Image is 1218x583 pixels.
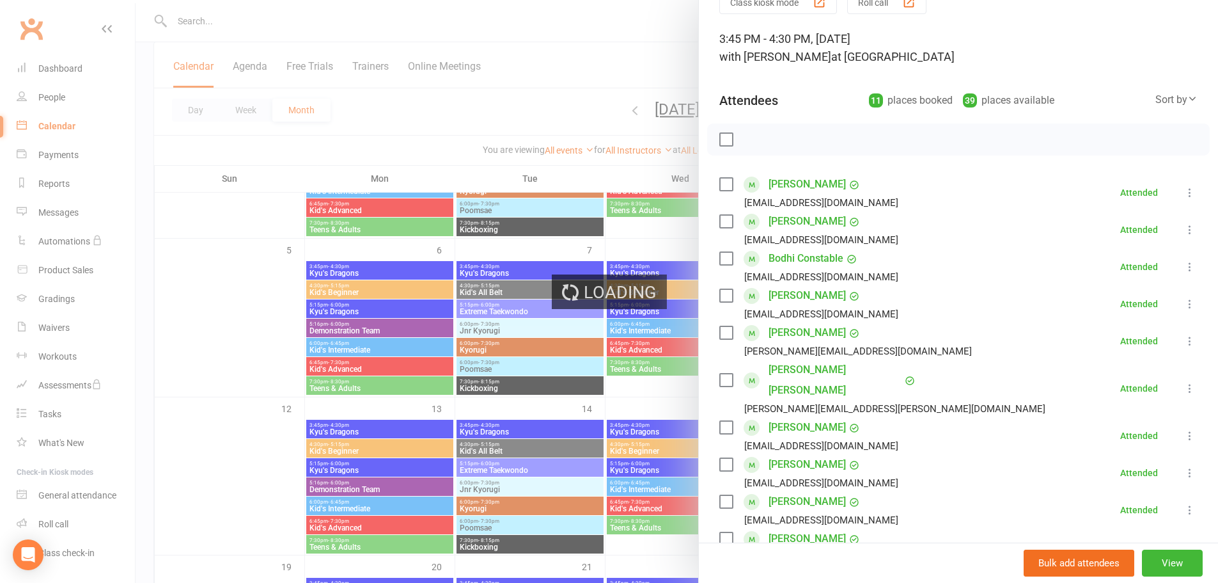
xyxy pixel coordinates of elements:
[1120,431,1158,440] div: Attended
[869,93,883,108] div: 11
[744,306,898,323] div: [EMAIL_ADDRESS][DOMAIN_NAME]
[963,93,977,108] div: 39
[963,92,1054,109] div: places available
[869,92,953,109] div: places booked
[744,512,898,529] div: [EMAIL_ADDRESS][DOMAIN_NAME]
[719,92,778,109] div: Attendees
[1155,92,1198,108] div: Sort by
[744,232,898,248] div: [EMAIL_ADDRESS][DOMAIN_NAME]
[769,454,846,475] a: [PERSON_NAME]
[744,195,898,211] div: [EMAIL_ADDRESS][DOMAIN_NAME]
[719,30,1198,66] div: 3:45 PM - 4:30 PM, [DATE]
[1120,337,1158,346] div: Attended
[769,285,846,306] a: [PERSON_NAME]
[831,50,955,63] span: at [GEOGRAPHIC_DATA]
[769,174,846,195] a: [PERSON_NAME]
[744,475,898,491] div: [EMAIL_ADDRESS][DOMAIN_NAME]
[744,438,898,454] div: [EMAIL_ADDRESS][DOMAIN_NAME]
[719,50,831,63] span: with [PERSON_NAME]
[1120,299,1158,308] div: Attended
[1120,188,1158,197] div: Attended
[1120,225,1158,234] div: Attended
[744,343,972,360] div: [PERSON_NAME][EMAIL_ADDRESS][DOMAIN_NAME]
[769,360,902,401] a: [PERSON_NAME] [PERSON_NAME]
[1120,506,1158,515] div: Attended
[769,211,846,232] a: [PERSON_NAME]
[1120,384,1158,393] div: Attended
[744,401,1045,417] div: [PERSON_NAME][EMAIL_ADDRESS][PERSON_NAME][DOMAIN_NAME]
[1142,550,1203,577] button: View
[769,248,843,269] a: Bodhi Constable
[769,323,846,343] a: [PERSON_NAME]
[1120,262,1158,271] div: Attended
[769,417,846,438] a: [PERSON_NAME]
[1120,468,1158,477] div: Attended
[13,539,43,570] div: Open Intercom Messenger
[769,491,846,512] a: [PERSON_NAME]
[744,269,898,285] div: [EMAIL_ADDRESS][DOMAIN_NAME]
[1024,550,1134,577] button: Bulk add attendees
[769,529,846,549] a: [PERSON_NAME]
